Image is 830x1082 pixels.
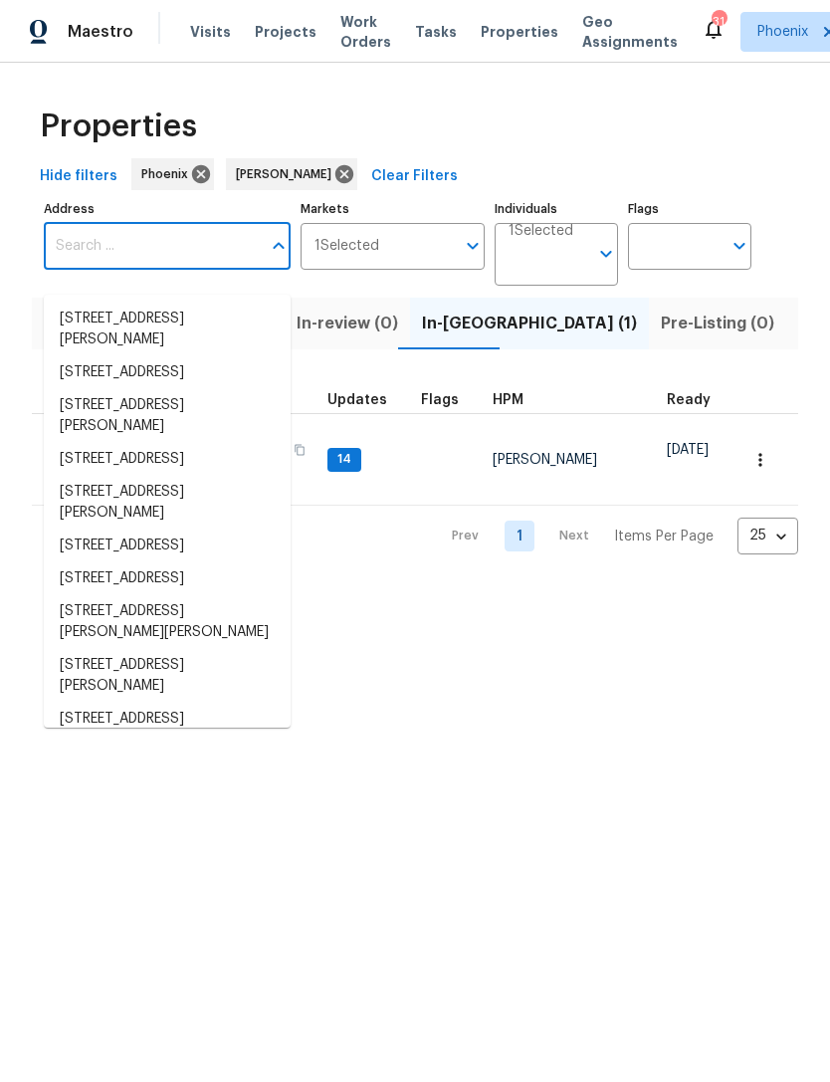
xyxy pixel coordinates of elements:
[314,238,379,255] span: 1 Selected
[44,649,291,703] li: [STREET_ADDRESS][PERSON_NAME]
[327,393,387,407] span: Updates
[757,22,808,42] span: Phoenix
[44,443,291,476] li: [STREET_ADDRESS]
[493,393,523,407] span: HPM
[340,12,391,52] span: Work Orders
[509,223,573,240] span: 1 Selected
[301,203,486,215] label: Markets
[297,310,398,337] span: In-review (0)
[40,116,197,136] span: Properties
[726,232,753,260] button: Open
[40,164,117,189] span: Hide filters
[141,164,196,184] span: Phoenix
[667,443,709,457] span: [DATE]
[44,303,291,356] li: [STREET_ADDRESS][PERSON_NAME]
[415,25,457,39] span: Tasks
[265,232,293,260] button: Close
[481,22,558,42] span: Properties
[44,389,291,443] li: [STREET_ADDRESS][PERSON_NAME]
[44,703,291,736] li: [STREET_ADDRESS]
[371,164,458,189] span: Clear Filters
[592,240,620,268] button: Open
[667,393,728,407] div: Earliest renovation start date (first business day after COE or Checkout)
[737,510,798,561] div: 25
[329,451,359,468] span: 14
[433,518,798,554] nav: Pagination Navigation
[363,158,466,195] button: Clear Filters
[661,310,774,337] span: Pre-Listing (0)
[255,22,316,42] span: Projects
[582,12,678,52] span: Geo Assignments
[190,22,231,42] span: Visits
[44,203,291,215] label: Address
[226,158,357,190] div: [PERSON_NAME]
[628,203,751,215] label: Flags
[236,164,339,184] span: [PERSON_NAME]
[422,310,637,337] span: In-[GEOGRAPHIC_DATA] (1)
[712,12,726,32] div: 31
[44,595,291,649] li: [STREET_ADDRESS][PERSON_NAME][PERSON_NAME]
[32,158,125,195] button: Hide filters
[493,453,597,467] span: [PERSON_NAME]
[505,521,534,551] a: Goto page 1
[459,232,487,260] button: Open
[495,203,618,215] label: Individuals
[421,393,459,407] span: Flags
[44,530,291,562] li: [STREET_ADDRESS]
[44,562,291,595] li: [STREET_ADDRESS]
[44,223,261,270] input: Search ...
[44,356,291,389] li: [STREET_ADDRESS]
[614,527,714,546] p: Items Per Page
[44,476,291,530] li: [STREET_ADDRESS][PERSON_NAME]
[68,22,133,42] span: Maestro
[667,393,711,407] span: Ready
[131,158,214,190] div: Phoenix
